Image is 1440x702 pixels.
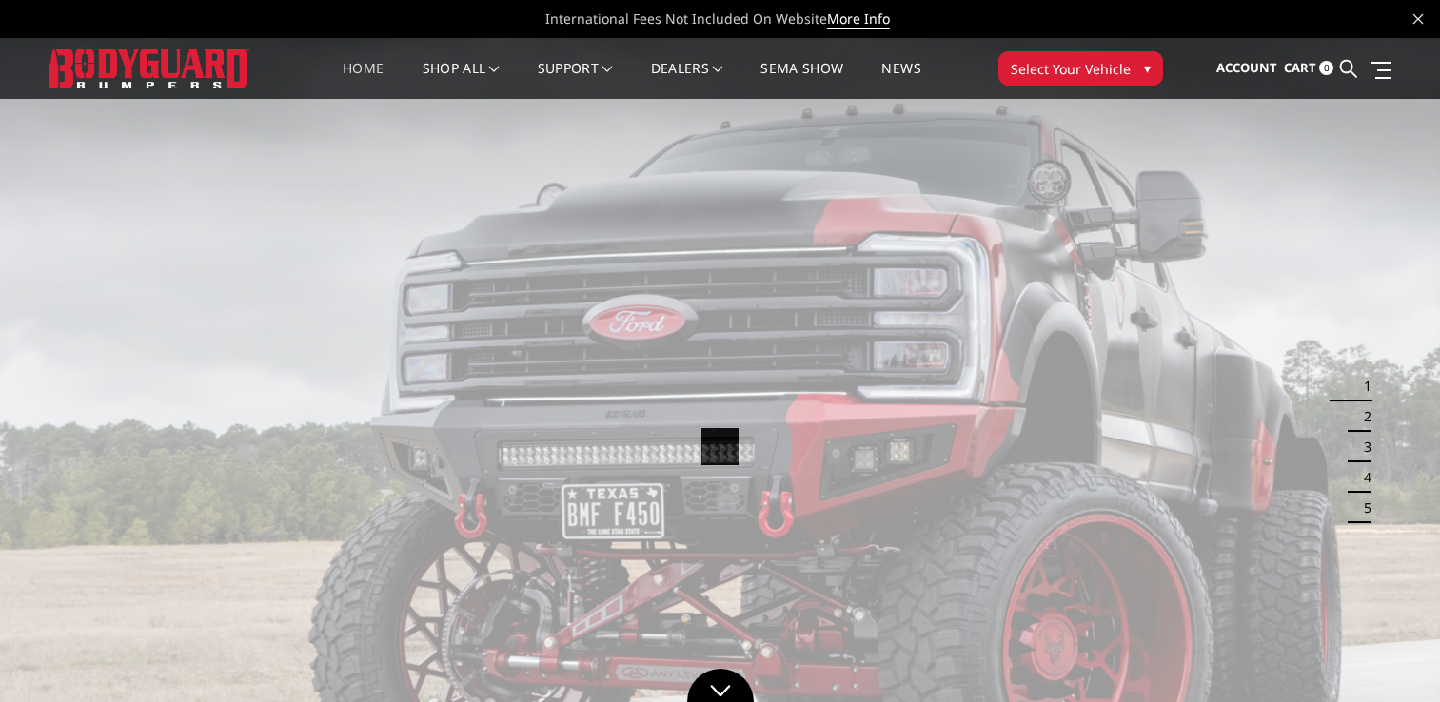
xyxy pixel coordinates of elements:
span: ▾ [1144,58,1151,78]
span: Account [1216,59,1277,76]
a: More Info [827,10,890,29]
a: Click to Down [687,669,754,702]
button: 2 of 5 [1352,401,1371,432]
button: 4 of 5 [1352,462,1371,493]
button: 5 of 5 [1352,493,1371,523]
a: Cart 0 [1284,43,1333,94]
a: SEMA Show [760,62,843,99]
span: Cart [1284,59,1316,76]
a: Home [343,62,384,99]
a: shop all [423,62,500,99]
a: Support [538,62,613,99]
a: Dealers [651,62,723,99]
a: Account [1216,43,1277,94]
img: BODYGUARD BUMPERS [49,49,249,88]
button: 1 of 5 [1352,371,1371,401]
button: 3 of 5 [1352,432,1371,462]
button: Select Your Vehicle [998,51,1163,86]
span: Select Your Vehicle [1011,59,1131,79]
a: News [881,62,920,99]
span: 0 [1319,61,1333,75]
